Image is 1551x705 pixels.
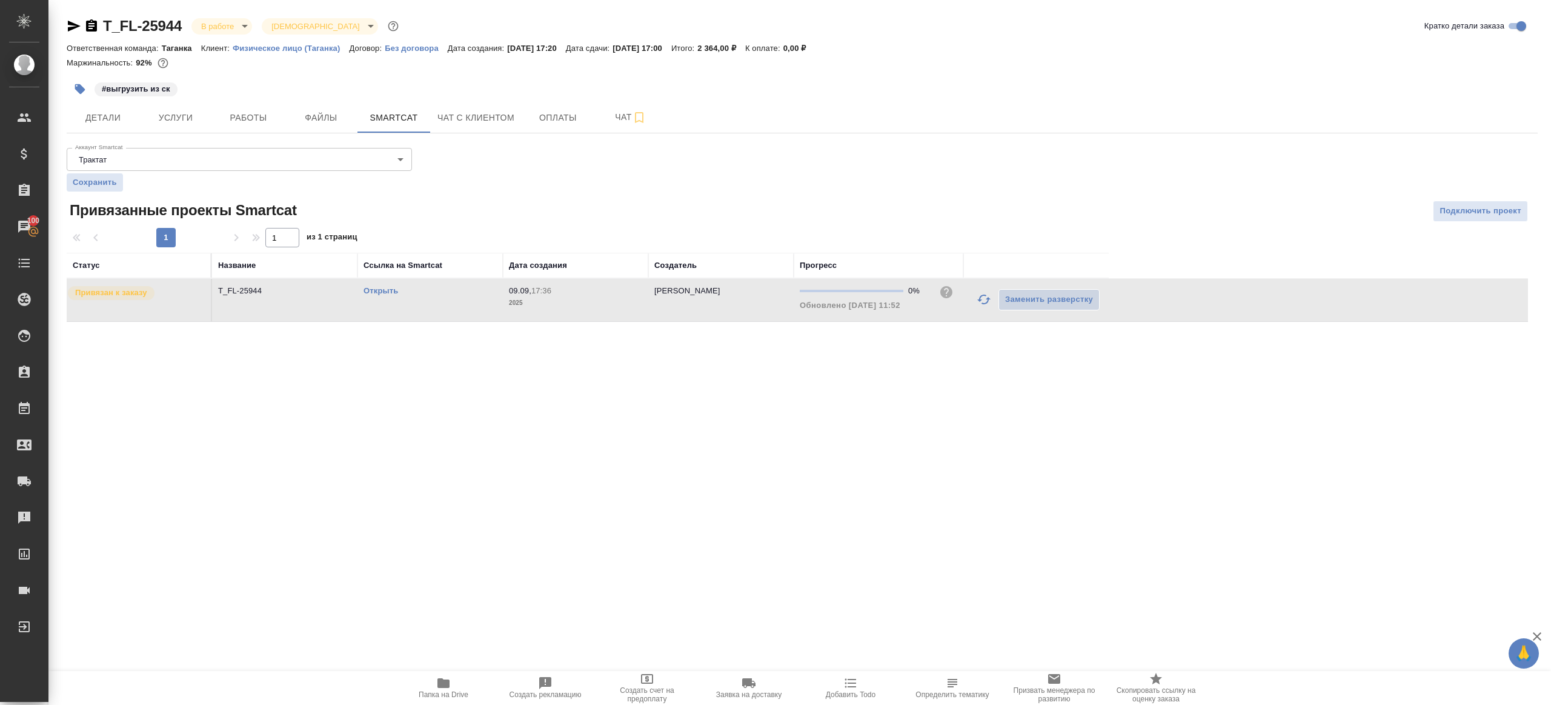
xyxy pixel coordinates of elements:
span: выгрузить из ск [93,83,179,93]
a: Физическое лицо (Таганка) [233,42,350,53]
p: [PERSON_NAME] [654,286,720,295]
span: Определить тематику [915,690,989,699]
span: Чат с клиентом [437,110,514,125]
button: Подключить проект [1433,201,1528,222]
p: Клиент: [201,44,233,53]
span: Услуги [147,110,205,125]
span: 🙏 [1513,641,1534,666]
button: Обновить прогресс [969,285,998,314]
a: 100 [3,212,45,242]
div: Трактат [67,148,412,171]
button: Скопировать ссылку [84,19,99,33]
button: Скопировать ссылку на оценку заказа [1105,671,1207,705]
svg: Подписаться [632,110,646,125]
div: Статус [73,259,100,272]
p: #выгрузить из ск [102,83,170,95]
span: Папка на Drive [419,690,468,699]
button: 🙏 [1509,638,1539,669]
span: Сохранить [73,176,117,189]
span: Smartcat [365,110,423,125]
button: Призвать менеджера по развитию [1003,671,1105,705]
div: Дата создания [509,259,567,272]
div: В работе [262,18,377,35]
a: Без договора [385,42,448,53]
span: Скопировать ссылку на оценку заказа [1112,686,1200,703]
button: Скопировать ссылку для ЯМессенджера [67,19,81,33]
span: Кратко детали заказа [1424,20,1504,32]
p: 0,00 ₽ [783,44,815,53]
button: В работе [198,21,237,32]
span: Оплаты [529,110,587,125]
span: Подключить проект [1440,204,1521,218]
span: Заявка на доставку [716,690,782,699]
div: 0% [908,285,929,297]
span: Создать рекламацию [510,690,582,699]
p: Маржинальность: [67,58,136,67]
p: T_FL-25944 [218,285,351,297]
button: Папка на Drive [393,671,494,705]
p: Итого: [671,44,697,53]
p: 2025 [509,297,642,309]
p: 2 364,00 ₽ [697,44,745,53]
p: Физическое лицо (Таганка) [233,44,350,53]
p: [DATE] 17:20 [507,44,566,53]
p: Дата сдачи: [566,44,613,53]
p: 92% [136,58,154,67]
a: T_FL-25944 [103,18,182,34]
button: Определить тематику [902,671,1003,705]
span: Заменить разверстку [1005,293,1093,307]
p: 09.09, [509,286,531,295]
p: Таганка [162,44,201,53]
p: [DATE] 17:00 [613,44,671,53]
span: Файлы [292,110,350,125]
p: Дата создания: [448,44,507,53]
span: Детали [74,110,132,125]
button: Добавить Todo [800,671,902,705]
div: Ссылка на Smartcat [364,259,442,272]
button: Доп статусы указывают на важность/срочность заказа [385,18,401,34]
span: Добавить Todo [826,690,875,699]
p: К оплате: [745,44,783,53]
div: В работе [191,18,252,35]
p: Привязан к заказу [75,287,147,299]
button: [DEMOGRAPHIC_DATA] [268,21,363,32]
button: Создать счет на предоплату [596,671,698,705]
button: Сохранить [67,173,123,192]
span: Обновлено [DATE] 11:52 [800,301,900,310]
span: из 1 страниц [307,230,357,247]
div: Название [218,259,256,272]
p: 17:36 [531,286,551,295]
button: Трактат [75,155,110,165]
span: Чат [602,110,660,125]
span: Призвать менеджера по развитию [1011,686,1098,703]
button: Создать рекламацию [494,671,596,705]
div: Создатель [654,259,697,272]
button: Заменить разверстку [998,289,1100,310]
p: Ответственная команда: [67,44,162,53]
div: Прогресс [800,259,837,272]
a: Открыть [364,286,398,295]
span: Привязанные проекты Smartcat [67,201,297,220]
button: 150.94 RUB; [155,55,171,71]
button: Добавить тэг [67,76,93,102]
p: Без договора [385,44,448,53]
span: 100 [20,215,47,227]
span: Работы [219,110,277,125]
span: Создать счет на предоплату [603,686,691,703]
p: Договор: [349,44,385,53]
button: Заявка на доставку [698,671,800,705]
